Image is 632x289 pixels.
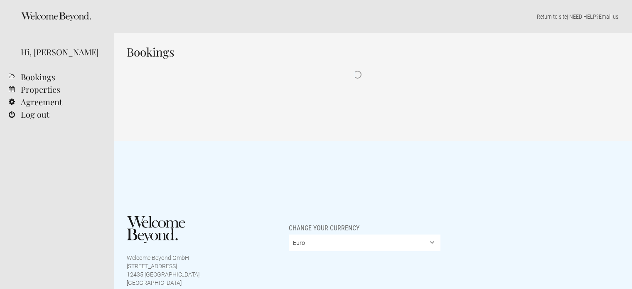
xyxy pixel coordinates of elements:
[127,216,185,243] img: Welcome Beyond
[127,46,588,58] h1: Bookings
[289,216,359,232] span: Change your currency
[599,13,618,20] a: Email us
[537,13,567,20] a: Return to site
[289,235,441,251] select: Change your currency
[127,254,201,287] p: Welcome Beyond GmbH [STREET_ADDRESS] 12435 [GEOGRAPHIC_DATA], [GEOGRAPHIC_DATA]
[127,12,620,21] p: | NEED HELP? .
[21,46,102,58] div: Hi, [PERSON_NAME]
